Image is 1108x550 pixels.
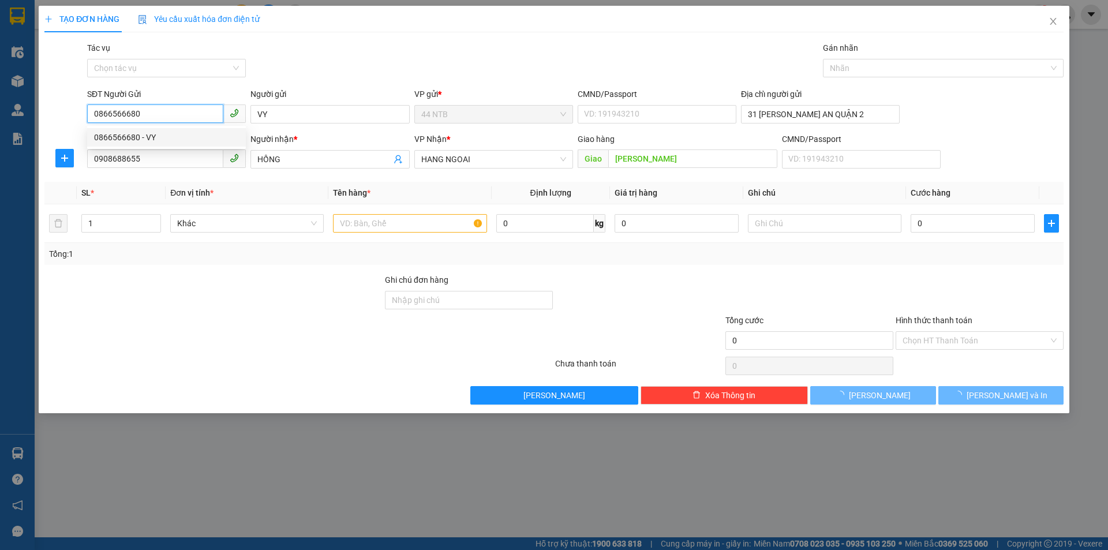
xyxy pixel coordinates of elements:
[421,151,566,168] span: HANG NGOAI
[56,154,73,163] span: plus
[743,182,906,204] th: Ghi chú
[138,14,260,24] span: Yêu cầu xuất hóa đơn điện tử
[250,133,409,145] div: Người nhận
[1045,219,1058,228] span: plus
[530,188,571,197] span: Định lượng
[615,214,739,233] input: 0
[836,391,849,399] span: loading
[608,149,777,168] input: Dọc đường
[615,188,657,197] span: Giá trị hàng
[87,128,246,147] div: 0866566680 - VY
[594,214,605,233] span: kg
[578,88,736,100] div: CMND/Passport
[385,291,553,309] input: Ghi chú đơn hàng
[725,316,763,325] span: Tổng cước
[333,214,486,233] input: VD: Bàn, Ghế
[49,248,428,260] div: Tổng: 1
[177,215,317,232] span: Khác
[1049,17,1058,26] span: close
[692,391,701,400] span: delete
[230,108,239,118] span: phone
[87,88,246,100] div: SĐT Người Gửi
[1037,6,1069,38] button: Close
[641,386,808,405] button: deleteXóa Thông tin
[938,386,1064,405] button: [PERSON_NAME] và In
[911,188,950,197] span: Cước hàng
[230,154,239,163] span: phone
[578,149,608,168] span: Giao
[967,389,1047,402] span: [PERSON_NAME] và In
[896,316,972,325] label: Hình thức thanh toán
[1044,214,1059,233] button: plus
[782,133,941,145] div: CMND/Passport
[44,15,53,23] span: plus
[44,14,119,24] span: TẠO ĐƠN HÀNG
[385,275,448,285] label: Ghi chú đơn hàng
[578,134,615,144] span: Giao hàng
[333,188,370,197] span: Tên hàng
[414,134,447,144] span: VP Nhận
[523,389,585,402] span: [PERSON_NAME]
[55,149,74,167] button: plus
[554,357,724,377] div: Chưa thanh toán
[250,88,409,100] div: Người gửi
[470,386,638,405] button: [PERSON_NAME]
[823,43,858,53] label: Gán nhãn
[849,389,911,402] span: [PERSON_NAME]
[394,155,403,164] span: user-add
[81,188,91,197] span: SL
[94,131,239,144] div: 0866566680 - VY
[49,214,68,233] button: delete
[414,88,573,100] div: VP gửi
[138,15,147,24] img: icon
[170,188,214,197] span: Đơn vị tính
[741,88,900,100] div: Địa chỉ người gửi
[741,105,900,124] input: Địa chỉ của người gửi
[421,106,566,123] span: 44 NTB
[705,389,755,402] span: Xóa Thông tin
[748,214,901,233] input: Ghi Chú
[954,391,967,399] span: loading
[87,43,110,53] label: Tác vụ
[810,386,935,405] button: [PERSON_NAME]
